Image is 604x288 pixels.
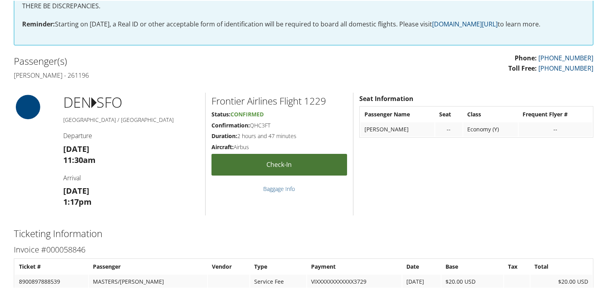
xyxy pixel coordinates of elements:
th: Tax [504,259,530,273]
strong: Phone: [515,53,537,62]
th: Vendor [208,259,249,273]
td: 8900897888539 [15,274,88,288]
a: Baggage Info [263,184,295,192]
p: Starting on [DATE], a Real ID or other acceptable form of identification will be required to boar... [22,19,585,29]
th: Ticket # [15,259,88,273]
strong: Duration: [211,131,237,139]
strong: [DATE] [63,185,89,195]
h4: Arrival [63,173,199,181]
td: $20.00 USD [442,274,503,288]
div: -- [523,125,588,132]
h4: Departure [63,131,199,139]
h2: Ticketing Information [14,226,593,239]
a: Check-in [211,153,347,175]
a: [DOMAIN_NAME][URL] [432,19,498,28]
strong: Toll Free: [508,63,537,72]
th: Passenger Name [361,107,434,121]
div: -- [439,125,459,132]
h3: Invoice #000058846 [14,243,593,254]
th: Base [442,259,503,273]
th: Total [530,259,592,273]
h5: 2 hours and 47 minutes [211,131,347,139]
a: [PHONE_NUMBER] [538,63,593,72]
a: [PHONE_NUMBER] [538,53,593,62]
th: Passenger [89,259,207,273]
h2: Frontier Airlines Flight 1229 [211,94,347,107]
td: $20.00 USD [530,274,592,288]
td: Service Fee [250,274,306,288]
th: Seat [435,107,462,121]
th: Class [463,107,518,121]
strong: Confirmation: [211,121,250,128]
th: Type [250,259,306,273]
strong: 11:30am [63,154,96,165]
td: VIXXXXXXXXXXXX3729 [307,274,402,288]
strong: Reminder: [22,19,55,28]
td: MASTERS/[PERSON_NAME] [89,274,207,288]
strong: Seat Information [359,94,413,102]
strong: Status: [211,110,230,117]
h5: QHC3FT [211,121,347,129]
strong: 1:17pm [63,196,92,206]
td: [PERSON_NAME] [361,122,434,136]
span: Confirmed [230,110,264,117]
strong: [DATE] [63,143,89,153]
h2: Passenger(s) [14,54,298,67]
th: Date [402,259,441,273]
h4: [PERSON_NAME] - 261196 [14,70,298,79]
td: Economy (Y) [463,122,518,136]
th: Frequent Flyer # [519,107,592,121]
h5: [GEOGRAPHIC_DATA] / [GEOGRAPHIC_DATA] [63,115,199,123]
strong: Aircraft: [211,142,234,150]
h1: DEN SFO [63,92,199,112]
th: Payment [307,259,402,273]
td: [DATE] [402,274,441,288]
h5: Airbus [211,142,347,150]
